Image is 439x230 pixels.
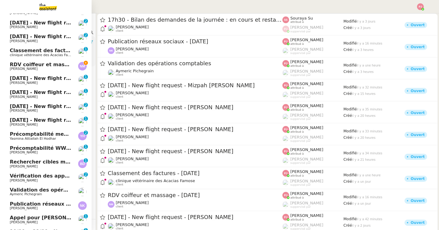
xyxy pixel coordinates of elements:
[78,160,87,168] img: svg
[116,47,149,51] span: [PERSON_NAME]
[290,59,323,64] span: [PERSON_NAME]
[116,222,149,227] span: [PERSON_NAME]
[282,47,343,55] app-user-label: suppervisé par
[357,108,383,111] span: il y a 35 minutes
[108,47,114,54] img: svg
[85,103,87,108] p: 2
[108,91,282,99] app-user-detailed-label: client
[290,16,313,20] span: Souraya Su
[10,53,77,57] span: clinique vétérinaire des Acacias Famose
[282,148,289,155] img: svg
[411,67,425,71] div: Ouvert
[84,89,88,93] nz-badge-sup: 1
[10,25,38,29] span: [PERSON_NAME]
[282,113,289,120] img: users%2FoFdbodQ3TgNoWt9kP3GXAs5oaCq1%2Favatar%2Fprofile-pic.png
[282,157,289,164] img: users%2FoFdbodQ3TgNoWt9kP3GXAs5oaCq1%2Favatar%2Fprofile-pic.png
[116,113,149,117] span: [PERSON_NAME]
[116,139,123,142] span: client
[290,174,304,178] span: attribué à
[282,179,289,186] img: users%2FoFdbodQ3TgNoWt9kP3GXAs5oaCq1%2Favatar%2Fprofile-pic.png
[290,74,311,77] span: suppervisé par
[84,19,88,23] nz-badge-sup: 2
[10,137,56,141] span: Yasmina Attiallah El Hodhar
[290,113,323,117] span: [PERSON_NAME]
[282,70,289,76] img: users%2FoFdbodQ3TgNoWt9kP3GXAs5oaCq1%2Favatar%2Fprofile-pic.png
[84,214,88,218] nz-badge-sup: 1
[116,69,154,73] span: Aymeric Pichegrain
[282,179,343,187] app-user-label: suppervisé par
[10,164,38,168] span: [PERSON_NAME]
[10,81,38,85] span: [PERSON_NAME]
[282,125,343,133] app-user-label: attribué à
[282,25,343,33] app-user-label: suppervisé par
[343,70,352,74] span: Créé
[108,91,114,98] img: users%2FC9SBsJ0duuaSgpQFj5LgoEX8n0o2%2Favatar%2Fec9d51b8-9413-4189-adfb-7be4d8c96a3c
[78,132,87,140] img: svg
[352,26,371,30] span: il y a 3 jours
[357,217,383,221] span: il y a 42 minutes
[343,26,352,30] span: Créé
[290,47,323,52] span: [PERSON_NAME]
[116,25,149,29] span: [PERSON_NAME]
[84,131,88,135] nz-badge-sup: 2
[116,161,123,164] span: client
[290,38,323,42] span: [PERSON_NAME]
[78,104,87,113] img: users%2FC9SBsJ0duuaSgpQFj5LgoEX8n0o2%2Favatar%2Fec9d51b8-9413-4189-adfb-7be4d8c96a3c
[108,157,114,164] img: users%2FC9SBsJ0duuaSgpQFj5LgoEX8n0o2%2Favatar%2Fec9d51b8-9413-4189-adfb-7be4d8c96a3c
[343,223,352,228] span: Créé
[282,104,289,111] img: svg
[282,91,343,99] app-user-label: suppervisé par
[85,158,87,164] p: 1
[108,214,282,220] span: [DATE] - New flight request - [PERSON_NAME]
[282,214,289,221] img: svg
[10,48,102,53] span: Classement des factures - [DATE]
[85,117,87,122] p: 1
[10,159,89,165] span: Rechercher cibles marketing
[108,17,282,23] span: 17h30 - Bilan des demandes de la journée : en cours et restant à traiter - 8 août 2025
[357,20,376,23] span: il y a 3 jours
[78,174,87,182] img: users%2FW4OQjB9BRtYK2an7yusO0WsYLsD3%2Favatar%2F28027066-518b-424c-8476-65f2e549ac29
[343,157,352,162] span: Créé
[108,127,282,132] span: [DATE] - New flight request - [PERSON_NAME]
[78,201,87,210] img: svg
[357,152,383,155] span: il y a 34 minutes
[411,23,425,27] div: Ouvert
[282,201,289,208] img: users%2FoFdbodQ3TgNoWt9kP3GXAs5oaCq1%2Favatar%2Fprofile-pic.png
[10,75,136,81] span: [DATE] - New flight request - [PERSON_NAME]
[290,103,323,108] span: [PERSON_NAME]
[108,25,282,33] app-user-detailed-label: client
[290,64,304,68] span: attribué à
[282,126,289,133] img: svg
[10,150,38,154] span: [PERSON_NAME]
[116,91,149,95] span: [PERSON_NAME]
[108,149,282,154] span: [DATE] - New flight request - [PERSON_NAME]
[10,34,136,39] span: [DATE] - New flight request - [PERSON_NAME]
[357,86,383,89] span: il y a 32 minutes
[352,114,376,117] span: il y a 20 heures
[108,105,282,110] span: [DATE] - New flight request - [PERSON_NAME]
[108,201,114,208] img: svg
[282,69,343,77] app-user-label: suppervisé par
[108,61,282,66] span: Validation des opérations comptables
[10,187,114,193] span: Validation des opérations comptables
[108,178,282,186] app-user-detailed-label: client
[290,147,323,152] span: [PERSON_NAME]
[85,131,87,136] p: 2
[282,201,343,209] app-user-label: suppervisé par
[290,25,323,30] span: [PERSON_NAME]
[10,95,38,99] span: [PERSON_NAME]
[10,178,38,182] span: [PERSON_NAME]
[282,103,343,111] app-user-label: attribué à
[78,48,87,57] img: users%2FUX3d5eFl6eVv5XRpuhmKXfpcWvv1%2Favatar%2Fdownload.jpeg
[85,214,87,220] p: 1
[10,117,157,123] span: [DATE] - New flight request - Mizpah [PERSON_NAME]
[10,109,38,113] span: [PERSON_NAME]
[85,172,87,178] p: 2
[84,158,88,163] nz-badge-sup: 1
[290,179,323,183] span: [PERSON_NAME]
[10,62,102,67] span: RDV coiffeur et massage - [DATE]
[108,25,114,32] img: users%2FC9SBsJ0duuaSgpQFj5LgoEX8n0o2%2Favatar%2Fec9d51b8-9413-4189-adfb-7be4d8c96a3c
[357,42,383,45] span: il y a 16 minutes
[116,205,123,208] span: client
[290,135,323,139] span: [PERSON_NAME]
